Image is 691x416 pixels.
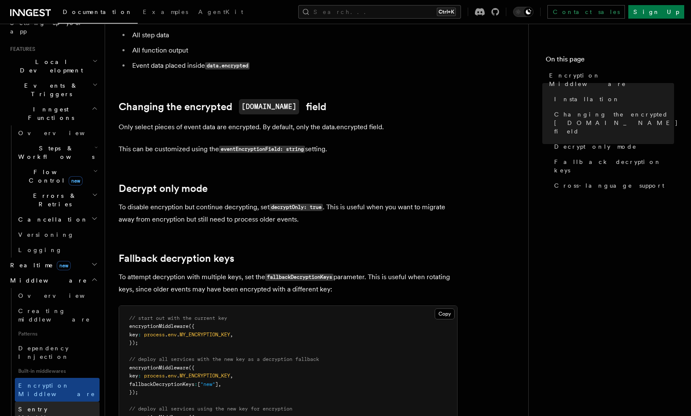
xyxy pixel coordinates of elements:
[193,3,248,23] a: AgentKit
[119,252,234,264] a: Fallback decryption keys
[269,204,323,211] code: decryptOnly: true
[130,29,458,41] li: All step data
[546,68,674,92] a: Encryption Middleware
[18,130,105,136] span: Overview
[129,389,138,395] span: });
[230,332,233,338] span: ,
[177,373,180,379] span: .
[513,7,533,17] button: Toggle dark mode
[15,215,88,224] span: Cancellation
[168,373,177,379] span: env
[18,292,105,299] span: Overview
[143,8,188,15] span: Examples
[129,332,138,338] span: key
[18,231,74,238] span: Versioning
[189,323,194,329] span: ({
[15,327,100,341] span: Patterns
[219,146,305,153] code: eventEncryptionField: string
[138,373,141,379] span: :
[554,95,620,103] span: Installation
[129,406,292,412] span: // deploy all services using the new key for encryption
[7,258,100,273] button: Realtimenew
[435,308,455,319] button: Copy
[7,46,35,53] span: Features
[129,365,189,371] span: encryptionMiddleware
[551,139,674,154] a: Decrypt only mode
[129,340,138,346] span: });
[15,288,100,303] a: Overview
[119,99,326,114] a: Changing the encrypted[DOMAIN_NAME]field
[119,121,458,133] p: Only select pieces of event data are encrypted. By default, only the data.encrypted field.
[63,8,133,15] span: Documentation
[546,54,674,68] h4: On this page
[7,125,100,258] div: Inngest Functions
[197,381,200,387] span: [
[15,141,100,164] button: Steps & Workflows
[15,125,100,141] a: Overview
[7,58,92,75] span: Local Development
[15,164,100,188] button: Flow Controlnew
[7,81,92,98] span: Events & Triggers
[265,274,333,281] code: fallbackDecryptionKeys
[239,99,299,114] code: [DOMAIN_NAME]
[119,271,458,295] p: To attempt decryption with multiple keys, set the parameter. This is useful when rotating keys, s...
[144,373,165,379] span: process
[7,261,71,269] span: Realtime
[177,332,180,338] span: .
[205,62,250,69] code: data.encrypted
[551,107,674,139] a: Changing the encrypted [DOMAIN_NAME] field
[15,227,100,242] a: Versioning
[628,5,684,19] a: Sign Up
[437,8,456,16] kbd: Ctrl+K
[554,110,678,136] span: Changing the encrypted [DOMAIN_NAME] field
[15,168,93,185] span: Flow Control
[549,71,674,88] span: Encryption Middleware
[144,332,165,338] span: process
[547,5,625,19] a: Contact sales
[554,158,674,175] span: Fallback decryption keys
[7,54,100,78] button: Local Development
[7,102,100,125] button: Inngest Functions
[230,373,233,379] span: ,
[15,303,100,327] a: Creating middleware
[18,345,69,360] span: Dependency Injection
[129,315,227,321] span: // start out with the current key
[18,308,90,323] span: Creating middleware
[554,181,664,190] span: Cross-language support
[69,176,83,186] span: new
[7,15,100,39] a: Setting up your app
[298,5,461,19] button: Search...Ctrl+K
[218,381,221,387] span: ,
[119,201,458,225] p: To disable encryption but continue decrypting, set . This is useful when you want to migrate away...
[119,183,208,194] a: Decrypt only mode
[200,381,215,387] span: "new"
[15,191,92,208] span: Errors & Retries
[15,378,100,402] a: Encryption Middleware
[130,44,458,56] li: All function output
[551,154,674,178] a: Fallback decryption keys
[15,242,100,258] a: Logging
[7,78,100,102] button: Events & Triggers
[168,332,177,338] span: env
[180,373,230,379] span: MY_ENCRYPTION_KEY
[7,276,87,285] span: Middleware
[15,212,100,227] button: Cancellation
[165,373,168,379] span: .
[165,332,168,338] span: .
[57,261,71,270] span: new
[129,381,194,387] span: fallbackDecryptionKeys
[119,143,458,155] p: This can be customized using the setting.
[554,142,637,151] span: Decrypt only mode
[138,3,193,23] a: Examples
[194,381,197,387] span: :
[180,332,230,338] span: MY_ENCRYPTION_KEY
[189,365,194,371] span: ({
[129,356,319,362] span: // deploy all services with the new key as a decryption fallback
[129,323,189,329] span: encryptionMiddleware
[15,341,100,364] a: Dependency Injection
[15,364,100,378] span: Built-in middlewares
[18,247,62,253] span: Logging
[7,105,92,122] span: Inngest Functions
[15,144,94,161] span: Steps & Workflows
[129,373,138,379] span: key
